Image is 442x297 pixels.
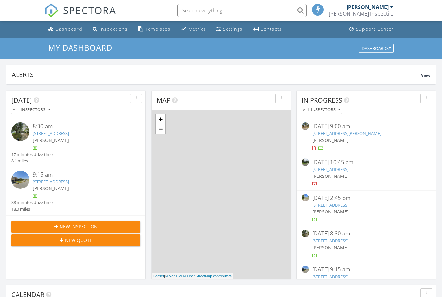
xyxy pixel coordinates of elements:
a: [STREET_ADDRESS][PERSON_NAME] [312,131,381,136]
a: Templates [135,23,173,35]
a: [DATE] 9:00 am [STREET_ADDRESS][PERSON_NAME] [PERSON_NAME] [302,122,431,151]
div: All Inspectors [13,108,50,112]
span: Map [157,96,171,105]
div: All Inspectors [303,108,340,112]
div: Support Center [356,26,394,32]
div: Dashboards [362,46,391,51]
div: Metrics [188,26,206,32]
a: Contacts [250,23,284,35]
span: [PERSON_NAME] [33,185,69,191]
a: Metrics [178,23,209,35]
div: Contacts [260,26,282,32]
a: Inspections [90,23,130,35]
a: SPECTORA [44,9,116,22]
a: [STREET_ADDRESS] [312,274,348,280]
a: Leaflet [153,274,164,278]
div: 17 minutes drive time [11,152,53,158]
a: 9:15 am [STREET_ADDRESS] [PERSON_NAME] 38 minutes drive time 18.0 miles [11,171,140,212]
a: Zoom in [156,114,165,124]
a: [STREET_ADDRESS] [33,131,69,136]
div: 18.0 miles [11,206,53,212]
span: [PERSON_NAME] [312,173,348,179]
a: Zoom out [156,124,165,134]
span: New Quote [65,237,92,244]
span: New Inspection [60,223,98,230]
button: All Inspectors [11,106,51,114]
div: [DATE] 2:45 pm [312,194,420,202]
img: streetview [302,230,309,237]
button: Dashboards [359,44,394,53]
img: streetview [302,266,309,273]
a: 8:30 am [STREET_ADDRESS] [PERSON_NAME] 17 minutes drive time 8.1 miles [11,122,140,164]
img: streetview [302,122,309,130]
a: Settings [214,23,245,35]
div: [DATE] 10:45 am [312,158,420,166]
div: | [152,273,233,279]
div: [PERSON_NAME] [347,4,389,10]
a: [STREET_ADDRESS] [312,166,348,172]
a: [STREET_ADDRESS] [312,202,348,208]
span: In Progress [302,96,342,105]
div: Dashboard [55,26,82,32]
div: 38 minutes drive time [11,200,53,206]
div: [DATE] 9:00 am [312,122,420,131]
a: [STREET_ADDRESS] [312,238,348,244]
span: [PERSON_NAME] [312,209,348,215]
span: [PERSON_NAME] [33,137,69,143]
div: Settings [223,26,242,32]
img: streetview [11,171,29,189]
div: 9:15 am [33,171,129,179]
button: New Quote [11,234,140,246]
button: New Inspection [11,221,140,233]
span: My Dashboard [48,42,112,53]
span: SPECTORA [63,3,116,17]
div: Alerts [12,70,421,79]
input: Search everything... [177,4,307,17]
div: 8:30 am [33,122,129,131]
img: The Best Home Inspection Software - Spectora [44,3,59,17]
div: Templates [145,26,170,32]
a: [STREET_ADDRESS] [33,179,69,185]
a: © OpenStreetMap contributors [183,274,232,278]
span: View [421,73,430,78]
div: [DATE] 8:30 am [312,230,420,238]
div: 8.1 miles [11,158,53,164]
div: Kelly Inspections LLC [329,10,393,17]
a: [DATE] 9:15 am [STREET_ADDRESS] [PERSON_NAME] [302,266,431,294]
a: © MapTiler [165,274,182,278]
a: Support Center [347,23,396,35]
img: streetview [302,158,309,166]
a: [DATE] 10:45 am [STREET_ADDRESS] [PERSON_NAME] [302,158,431,187]
img: streetview [302,194,309,201]
span: [DATE] [11,96,32,105]
img: streetview [11,122,29,141]
a: Dashboard [46,23,85,35]
span: [PERSON_NAME] [312,137,348,143]
div: Inspections [99,26,127,32]
button: All Inspectors [302,106,342,114]
a: [DATE] 2:45 pm [STREET_ADDRESS] [PERSON_NAME] [302,194,431,223]
span: [PERSON_NAME] [312,245,348,251]
a: [DATE] 8:30 am [STREET_ADDRESS] [PERSON_NAME] [302,230,431,258]
div: [DATE] 9:15 am [312,266,420,274]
